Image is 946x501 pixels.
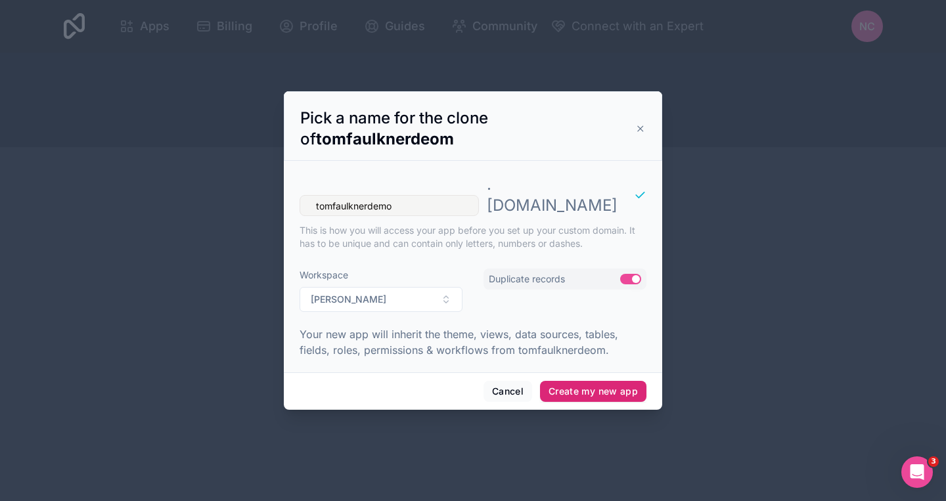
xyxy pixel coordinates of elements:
span: Pick a name for the clone of [300,108,488,148]
span: 3 [928,456,939,467]
span: [PERSON_NAME] [311,293,386,306]
iframe: Intercom live chat [901,456,933,488]
input: app [300,195,479,216]
p: This is how you will access your app before you set up your custom domain. It has to be unique an... [300,224,646,250]
button: Select Button [300,287,462,312]
strong: tomfaulknerdeom [316,129,454,148]
p: . [DOMAIN_NAME] [487,174,618,216]
label: Duplicate records [489,272,565,286]
p: Your new app will inherit the theme, views, data sources, tables, fields, roles, permissions & wo... [300,326,646,358]
span: Workspace [300,269,462,282]
button: Create my new app [540,381,646,402]
button: Cancel [484,381,532,402]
